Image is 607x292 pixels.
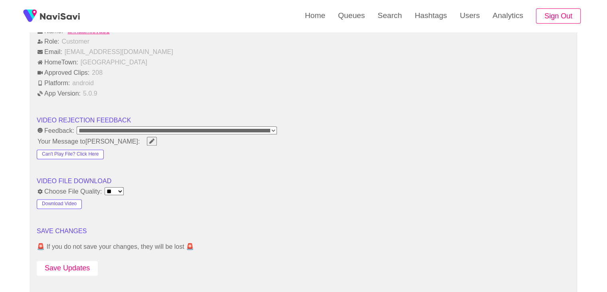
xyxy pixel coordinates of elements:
button: Save Updates [37,261,98,276]
button: Download Video [37,199,82,209]
span: Approved Clips: [37,69,90,76]
button: Edit Field [147,137,157,146]
span: Your Message to [PERSON_NAME] : [37,138,140,145]
span: Role: [37,38,60,45]
li: VIDEO REJECTION FEEDBACK [37,115,570,125]
span: Feedback: [37,127,75,134]
span: [GEOGRAPHIC_DATA] [80,58,148,66]
span: HomeTown: [37,58,79,66]
img: fireSpot [40,12,80,20]
span: 208 [91,69,103,76]
button: Can't Play File? Click Here [37,150,104,159]
img: fireSpot [20,6,40,26]
span: App Version: [37,90,81,97]
span: Platform: [37,79,71,86]
span: 🚨 If you do not save your changes, they will be lost 🚨 [37,243,570,250]
li: VIDEO FILE DOWNLOAD [37,176,570,186]
span: Email: [37,48,63,55]
span: Edit Field [148,138,155,144]
span: Customer [61,38,91,45]
span: Choose File Quality: [37,188,103,195]
span: [EMAIL_ADDRESS][DOMAIN_NAME] [64,48,174,55]
button: Sign Out [536,8,581,24]
li: SAVE CHANGES [37,226,570,236]
span: android [71,79,95,86]
span: 5.0.9 [82,90,98,97]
